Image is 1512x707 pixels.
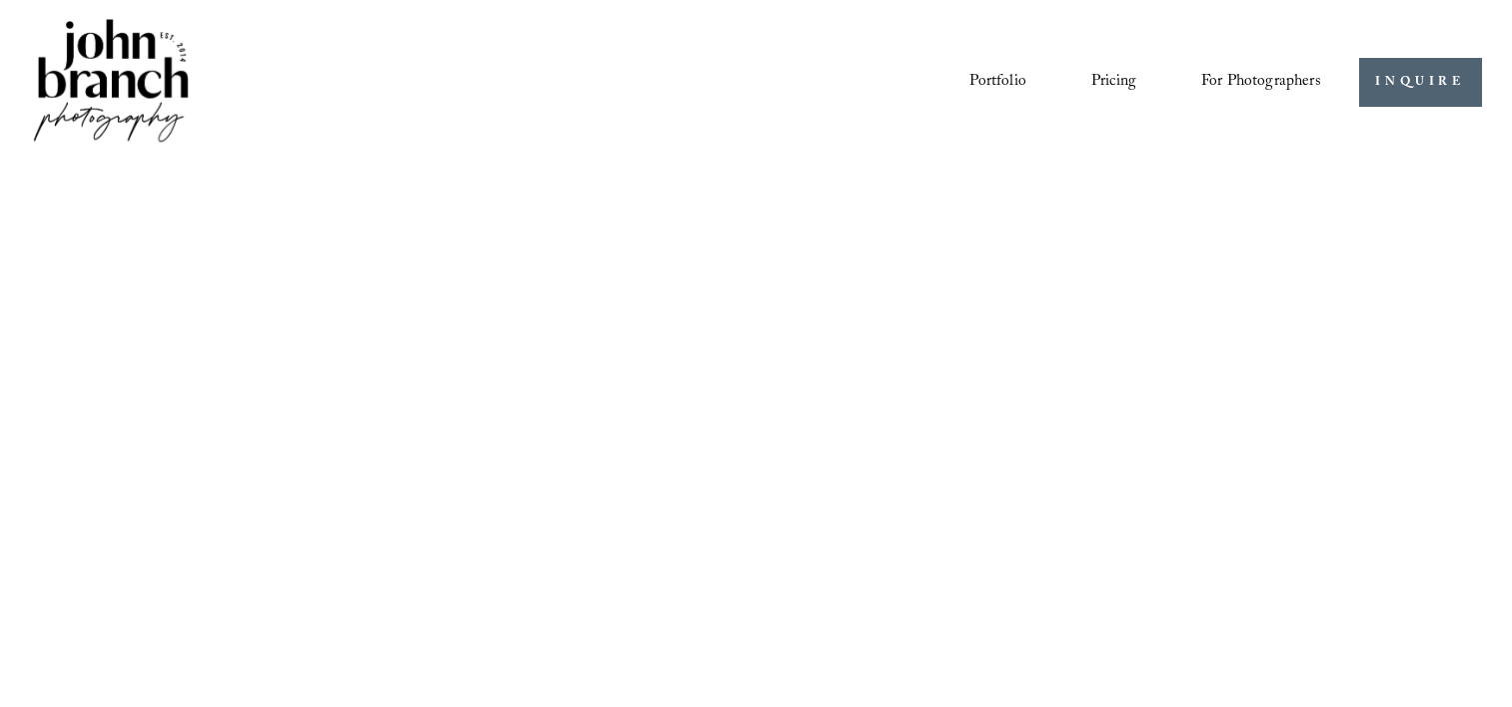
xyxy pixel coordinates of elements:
a: Portfolio [969,65,1025,99]
img: John Branch IV Photography [30,15,192,150]
span: For Photographers [1201,67,1321,98]
a: Pricing [1091,65,1136,99]
a: folder dropdown [1201,65,1321,99]
a: INQUIRE [1359,58,1482,107]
